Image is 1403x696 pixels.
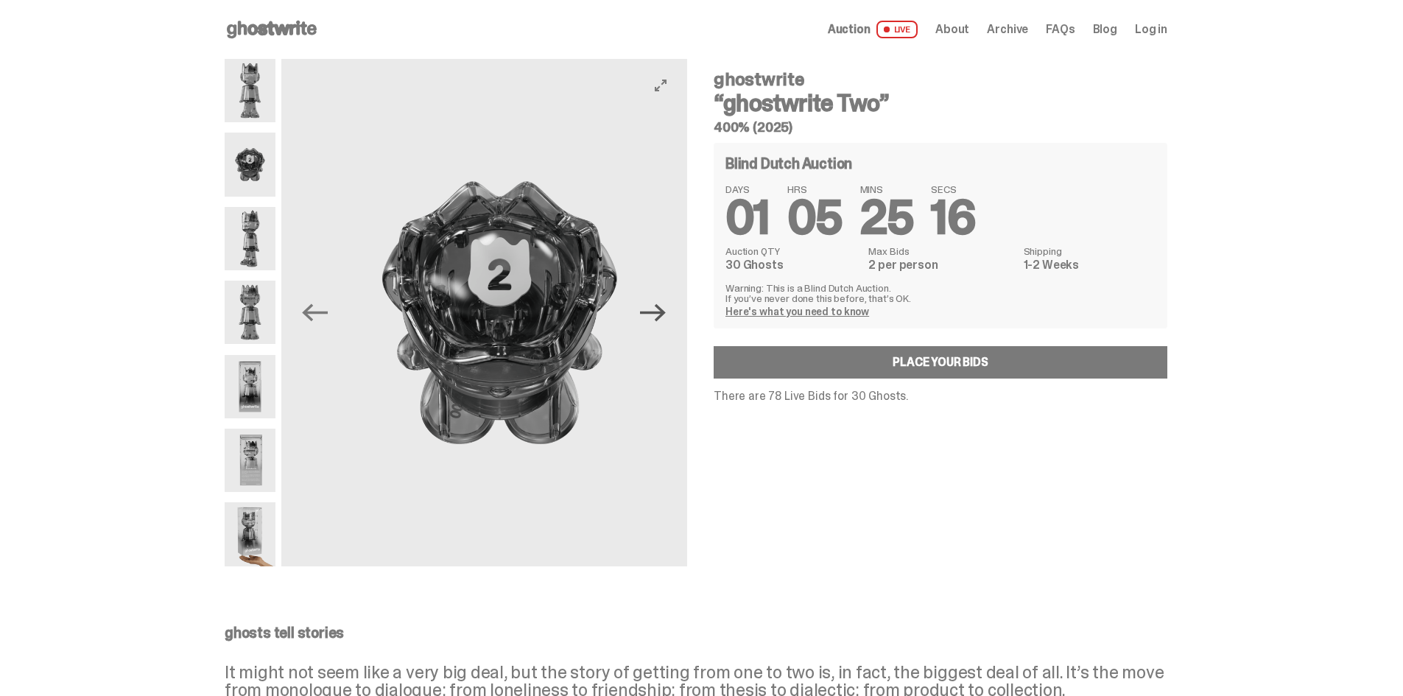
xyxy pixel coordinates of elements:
a: FAQs [1046,24,1075,35]
button: Previous [299,296,331,328]
dt: Max Bids [868,246,1014,256]
span: SECS [931,184,975,194]
button: View full-screen [652,77,669,94]
a: Auction LIVE [828,21,918,38]
span: 25 [860,187,914,248]
h5: 400% (2025) [714,121,1167,134]
img: ghostwrite_Two_2.png [225,207,275,270]
span: 16 [931,187,975,248]
img: ghostwrite_Two_Last.png [225,502,275,566]
span: DAYS [725,184,770,194]
h3: “ghostwrite Two” [714,91,1167,115]
p: ghosts tell stories [225,625,1167,640]
span: 05 [787,187,843,248]
img: ghostwrite_Two_14.png [225,355,275,418]
span: Auction [828,24,871,35]
span: HRS [787,184,843,194]
a: Here's what you need to know [725,305,869,318]
span: 01 [725,187,770,248]
a: About [935,24,969,35]
a: Log in [1135,24,1167,35]
button: Next [637,296,669,328]
img: ghostwrite_Two_8.png [225,281,275,344]
dd: 30 Ghosts [725,259,859,271]
img: ghostwrite_Two_13.png [225,133,275,196]
dd: 1-2 Weeks [1024,259,1156,271]
img: ghostwrite_Two_13.png [297,59,703,566]
span: MINS [860,184,914,194]
img: ghostwrite_Two_17.png [225,429,275,492]
dd: 2 per person [868,259,1014,271]
a: Place your Bids [714,346,1167,379]
a: Blog [1093,24,1117,35]
a: Archive [987,24,1028,35]
p: Warning: This is a Blind Dutch Auction. If you’ve never done this before, that’s OK. [725,283,1156,303]
span: LIVE [876,21,918,38]
dt: Auction QTY [725,246,859,256]
h4: Blind Dutch Auction [725,156,852,171]
h4: ghostwrite [714,71,1167,88]
img: ghostwrite_Two_1.png [225,59,275,122]
dt: Shipping [1024,246,1156,256]
p: There are 78 Live Bids for 30 Ghosts. [714,390,1167,402]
